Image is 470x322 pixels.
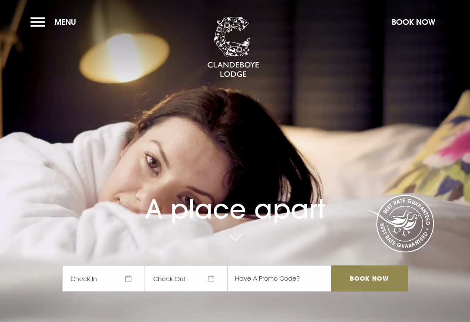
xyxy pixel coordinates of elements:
span: Check Out [145,265,228,292]
span: Menu [54,17,76,27]
input: Book Now [331,265,408,292]
input: Have A Promo Code? [228,265,331,292]
span: Check In [62,265,145,292]
img: Clandeboye Lodge [207,17,259,78]
button: Menu [30,13,81,31]
button: Book Now [387,13,440,31]
h1: A place apart [62,174,408,225]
